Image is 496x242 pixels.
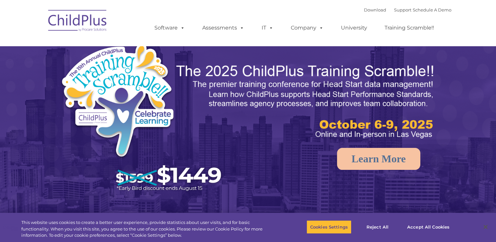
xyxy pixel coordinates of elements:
[394,7,411,12] a: Support
[357,220,398,234] button: Reject All
[413,7,451,12] a: Schedule A Demo
[284,21,330,34] a: Company
[378,21,441,34] a: Training Scramble!!
[334,21,374,34] a: University
[364,7,451,12] font: |
[21,219,273,239] div: This website uses cookies to create a better user experience, provide statistics about user visit...
[91,43,111,48] span: Last name
[45,5,110,38] img: ChildPlus by Procare Solutions
[307,220,351,234] button: Cookies Settings
[478,220,493,234] button: Close
[91,70,119,75] span: Phone number
[364,7,386,12] a: Download
[148,21,191,34] a: Software
[337,148,420,170] a: Learn More
[196,21,251,34] a: Assessments
[404,220,453,234] button: Accept All Cookies
[255,21,280,34] a: IT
